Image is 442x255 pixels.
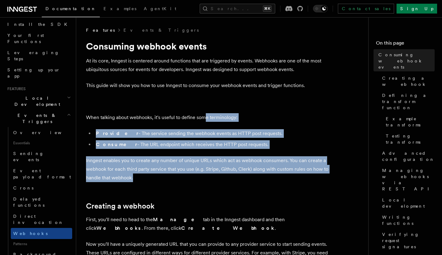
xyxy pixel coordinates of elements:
[5,110,72,127] button: Events & Triggers
[383,113,435,130] a: Example transforms
[386,116,435,128] span: Example transforms
[13,214,64,225] span: Direct invocation
[153,217,203,222] strong: Manage
[13,231,48,236] span: Webhooks
[380,73,435,90] a: Creating a webhook
[386,133,435,145] span: Testing transforms
[5,64,72,82] a: Setting up your app
[144,6,176,11] span: AgentKit
[94,129,332,138] li: - The service sending the webhook events as HTTP post requests.
[86,57,332,74] p: At its core, Inngest is centered around functions that are triggered by events. Webhooks are one ...
[181,225,275,231] strong: Create Webhook
[11,127,72,138] a: Overview
[382,231,435,250] span: Verifying request signatures
[13,130,76,135] span: Overview
[11,165,72,182] a: Event payload format
[5,30,72,47] a: Your first Functions
[11,228,72,239] a: Webhooks
[200,4,275,14] button: Search...⌘K
[313,5,328,12] button: Toggle dark mode
[376,39,435,49] h4: On this page
[382,197,435,209] span: Local development
[86,202,155,210] a: Creating a webhook
[13,197,45,208] span: Delayed functions
[11,211,72,228] a: Direct invocation
[380,194,435,212] a: Local development
[100,2,140,17] a: Examples
[42,2,100,17] a: Documentation
[11,138,72,148] span: Essentials
[7,50,59,61] span: Leveraging Steps
[11,148,72,165] a: Sending events
[104,6,136,11] span: Examples
[263,6,272,12] kbd: ⌘K
[11,193,72,211] a: Delayed functions
[382,167,435,192] span: Managing webhooks via REST API
[86,81,332,90] p: This guide will show you how to use Inngest to consume your webhook events and trigger functions.
[382,75,435,87] span: Creating a webhook
[380,212,435,229] a: Writing functions
[7,67,60,78] span: Setting up your app
[383,130,435,148] a: Testing transforms
[382,92,435,111] span: Defining a transform function
[140,2,180,17] a: AgentKit
[13,168,71,179] span: Event payload format
[376,49,435,73] a: Consuming webhook events
[86,41,332,52] h1: Consuming webhook events
[7,22,71,27] span: Install the SDK
[86,156,332,182] p: Inngest enables you to create any number of unique URLs which act as webhook consumers. You can c...
[45,6,96,11] span: Documentation
[94,140,332,149] li: - The URL endpoint which receives the HTTP post requests.
[5,95,67,107] span: Local Development
[380,148,435,165] a: Advanced configuration
[380,229,435,252] a: Verifying request signatures
[397,4,437,14] a: Sign Up
[96,225,142,231] strong: Webhooks
[5,93,72,110] button: Local Development
[382,150,435,162] span: Advanced configuration
[86,27,115,33] span: Features
[7,33,44,44] span: Your first Functions
[5,86,25,91] span: Features
[96,141,137,147] strong: Consumer
[338,4,394,14] a: Contact sales
[11,239,72,249] span: Patterns
[86,215,332,233] p: First, you'll need to head to the tab in the Inngest dashboard and then click . From there, click .
[382,214,435,226] span: Writing functions
[11,182,72,193] a: Crons
[123,27,199,33] a: Events & Triggers
[5,112,67,125] span: Events & Triggers
[380,90,435,113] a: Defining a transform function
[96,130,139,136] strong: Provider
[5,47,72,64] a: Leveraging Steps
[380,165,435,194] a: Managing webhooks via REST API
[13,151,44,162] span: Sending events
[378,52,435,70] span: Consuming webhook events
[13,185,33,190] span: Crons
[86,113,332,122] p: When talking about webhooks, it's useful to define some terminology:
[5,19,72,30] a: Install the SDK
